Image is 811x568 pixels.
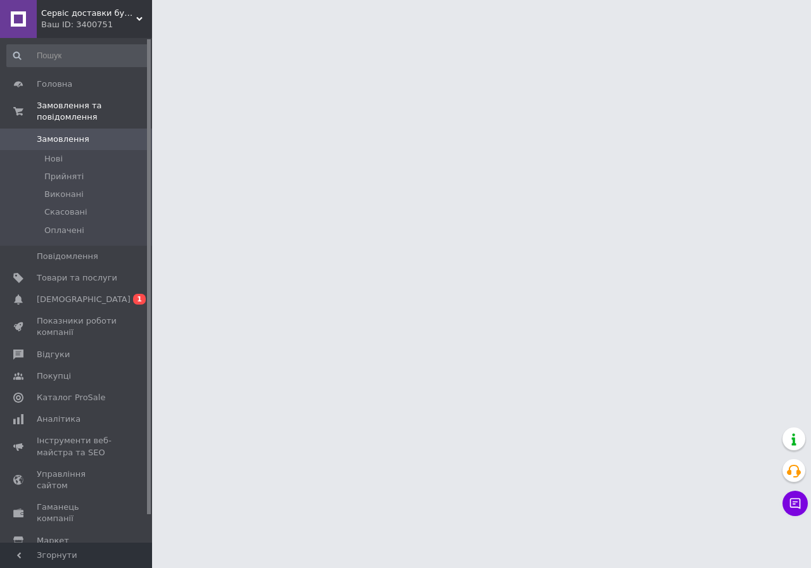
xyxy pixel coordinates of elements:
span: Маркет [37,535,69,546]
span: Сервіс доставки будівельних матеріалів [41,8,136,19]
span: Повідомлення [37,251,98,262]
button: Чат з покупцем [782,491,808,516]
span: Інструменти веб-майстра та SEO [37,435,117,458]
span: Замовлення [37,134,89,145]
div: Ваш ID: 3400751 [41,19,152,30]
span: Покупці [37,370,71,382]
input: Пошук [6,44,150,67]
span: Аналітика [37,413,80,425]
span: Прийняті [44,171,84,182]
span: [DEMOGRAPHIC_DATA] [37,294,131,305]
span: Головна [37,79,72,90]
span: Виконані [44,189,84,200]
span: Оплачені [44,225,84,236]
span: Управління сайтом [37,469,117,491]
span: Замовлення та повідомлення [37,100,152,123]
span: Показники роботи компанії [37,315,117,338]
span: Нові [44,153,63,165]
span: 1 [133,294,146,305]
span: Скасовані [44,206,87,218]
span: Гаманець компанії [37,502,117,524]
span: Товари та послуги [37,272,117,284]
span: Каталог ProSale [37,392,105,403]
span: Відгуки [37,349,70,360]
